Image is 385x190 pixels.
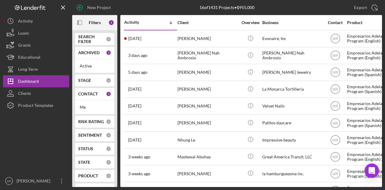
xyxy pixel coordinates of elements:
button: Dashboard [3,75,69,87]
div: 0 [106,36,111,42]
div: [PERSON_NAME] [177,64,238,80]
div: 0 [106,146,111,151]
button: Loans [3,27,69,39]
div: 0 [106,119,111,124]
div: Educational [18,51,40,65]
b: STATUS [78,146,93,151]
div: Client [177,20,238,25]
text: WR [332,37,338,41]
div: 1 [106,91,111,97]
time: 2025-08-31 19:02 [128,36,141,41]
b: SEARCH FILTER [78,34,106,44]
time: 2025-08-28 01:08 [128,87,141,92]
div: 0 [106,173,111,179]
div: Active [80,64,110,68]
div: Great America Transit, LLC [262,149,322,165]
div: Activity [124,20,151,25]
time: 2025-08-27 23:06 [128,104,141,108]
text: WR [332,121,338,125]
b: STAGE [78,78,91,83]
div: Loans [18,27,29,41]
button: Export [348,2,382,14]
button: Grants [3,39,69,51]
div: Business [262,20,322,25]
text: WR [332,70,338,75]
div: [PERSON_NAME] Nah Ambrosio [262,48,322,64]
div: Long-Term [18,63,38,77]
time: 2025-08-13 19:21 [128,171,150,176]
div: [PERSON_NAME] [177,166,238,182]
div: [PERSON_NAME] Jewelry [262,64,322,80]
b: STATE [78,160,90,165]
b: RISK RATING [78,119,104,124]
time: 2025-08-14 11:32 [128,154,150,159]
text: WR [332,138,338,142]
div: [PERSON_NAME] [15,175,54,188]
b: ARCHIVED [78,50,100,55]
div: 0 [106,160,111,165]
button: Long-Term [3,63,69,75]
div: Evonaire, Inc [262,31,322,47]
div: 2 [108,20,114,26]
time: 2025-08-30 22:31 [128,53,147,58]
div: Me [80,105,110,110]
b: PRODUCT [78,173,98,178]
div: Velvet Nails [262,98,322,114]
text: WR [332,155,338,159]
div: [PERSON_NAME] [177,115,238,131]
time: 2025-08-25 07:00 [128,138,141,142]
button: Product Templates [3,99,69,111]
time: 2025-08-28 21:01 [128,70,147,75]
div: Overview [239,20,262,25]
div: Patitos daycare [262,115,322,131]
b: CONTACT [78,92,98,96]
text: WR [332,172,338,176]
div: Product Templates [18,99,53,113]
div: Impressive beauty [262,132,322,148]
div: Mastewal Abuhay [177,149,238,165]
div: La Monarca Tortillería [262,81,322,97]
div: 16 of 1431 Projects • $955,000 [199,5,254,10]
div: la hamburguezona inc. [262,166,322,182]
button: Activity [3,15,69,27]
div: [PERSON_NAME] [177,98,238,114]
div: Contact [324,20,346,25]
div: Open Intercom Messenger [365,164,379,178]
text: WR [332,87,338,92]
div: Grants [18,39,31,53]
button: Educational [3,51,69,63]
div: 0 [106,78,111,83]
div: [PERSON_NAME] [177,31,238,47]
b: Filters [89,20,101,25]
div: New Project [87,2,111,14]
div: 1 [106,50,111,55]
text: WR [332,54,338,58]
text: WR [7,179,11,183]
button: WR[PERSON_NAME] [3,175,69,187]
div: 0 [106,132,111,138]
b: SENTIMENT [78,133,102,138]
div: Clients [18,87,31,101]
button: New Project [72,2,117,14]
time: 2025-08-26 21:42 [128,120,141,125]
div: Activity [18,15,33,29]
div: Dashboard [18,75,39,89]
button: Clients [3,87,69,99]
div: [PERSON_NAME] [177,81,238,97]
text: WR [332,104,338,108]
div: [PERSON_NAME] Nah Ambrosio [177,48,238,64]
div: Export [354,2,367,14]
div: Nhung Le [177,132,238,148]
